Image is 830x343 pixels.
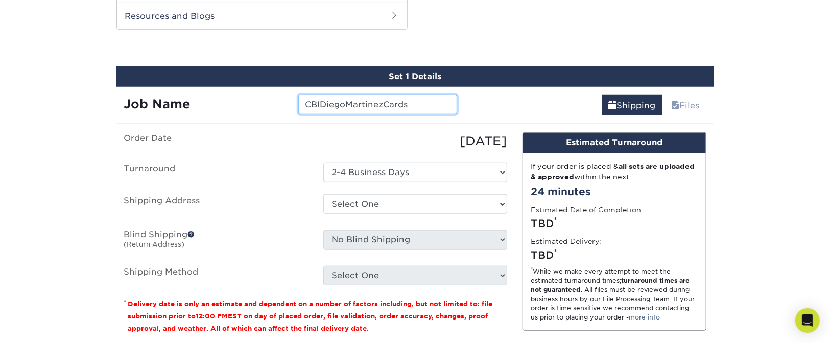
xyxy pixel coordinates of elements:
strong: turnaround times are not guaranteed [531,277,690,293]
a: Files [665,95,706,115]
label: Turnaround [116,163,316,182]
input: Enter a job name [298,95,457,114]
strong: Job Name [124,96,191,111]
div: If your order is placed & within the next: [531,161,698,182]
a: more info [629,313,660,321]
span: shipping [609,101,617,110]
div: Estimated Turnaround [523,133,706,153]
label: Estimated Delivery: [531,236,602,247]
div: [DATE] [316,132,515,151]
div: TBD [531,216,698,231]
small: (Return Address) [124,240,185,248]
small: Delivery date is only an estimate and dependent on a number of factors including, but not limited... [128,300,493,332]
div: Set 1 Details [116,66,714,87]
div: While we make every attempt to meet the estimated turnaround times; . All files must be reviewed ... [531,267,698,322]
div: Open Intercom Messenger [795,308,820,333]
div: TBD [531,248,698,263]
label: Shipping Address [116,194,316,218]
div: 24 minutes [531,184,698,200]
label: Blind Shipping [116,230,316,254]
label: Order Date [116,132,316,151]
span: files [672,101,680,110]
label: Shipping Method [116,266,316,285]
span: 12:00 PM [196,312,228,320]
h2: Resources and Blogs [117,3,407,29]
iframe: Google Customer Reviews [3,312,87,339]
label: Estimated Date of Completion: [531,205,644,215]
a: Shipping [602,95,662,115]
